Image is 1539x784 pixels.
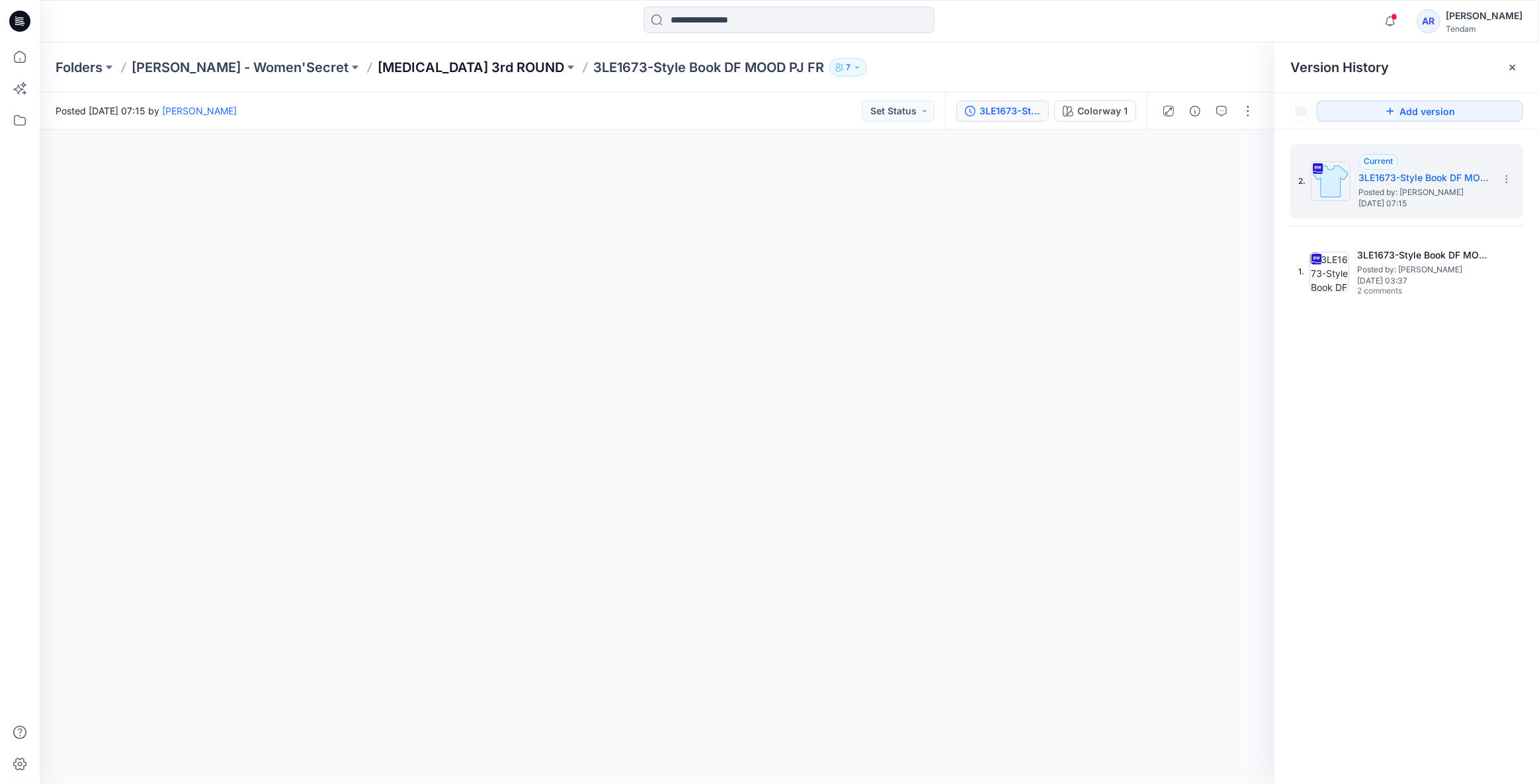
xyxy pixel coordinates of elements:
[1290,59,1389,75] span: Version History
[1311,161,1351,201] img: 3LE1673-Style Book DF MOOD PJ FR
[1357,276,1489,286] span: [DATE] 03:37
[829,58,867,77] button: 7
[1358,199,1491,208] span: [DATE] 07:15
[1357,263,1489,276] span: Posted by: Azizur Rahman Tipu
[1054,100,1136,122] button: Colorway 1
[56,104,237,118] span: Posted [DATE] 07:15 by
[979,104,1040,118] div: 3LE1673-Style Book DF MOOD PJ FR
[1446,8,1522,24] div: [PERSON_NAME]
[162,105,237,116] a: [PERSON_NAME]
[1364,156,1393,166] span: Current
[1358,186,1491,199] span: Posted by: Azizur Rahman Tipu
[593,58,824,77] p: 3LE1673-Style Book DF MOOD PJ FR
[1446,24,1522,34] div: Tendam
[956,100,1049,122] button: 3LE1673-Style Book DF MOOD PJ FR
[1290,100,1311,122] button: Show Hidden Versions
[1310,252,1349,292] img: 3LE1673-Style Book DF MOOD PJ FR
[1298,175,1306,187] span: 2.
[1417,9,1440,33] div: AR
[132,58,349,77] a: [PERSON_NAME] - Women'Secret
[1185,100,1206,122] button: Details
[378,58,564,77] a: [MEDICAL_DATA] 3rd ROUND
[1357,286,1450,297] span: 2 comments
[1357,247,1489,263] h5: 3LE1673-Style Book DF MOOD PJ FR
[1317,100,1523,122] button: Add version
[56,58,103,77] a: Folders
[1358,170,1491,186] h5: 3LE1673-Style Book DF MOOD PJ FR
[1298,266,1304,278] span: 1.
[1077,104,1128,118] div: Colorway 1
[1507,62,1518,73] button: Close
[846,60,851,75] p: 7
